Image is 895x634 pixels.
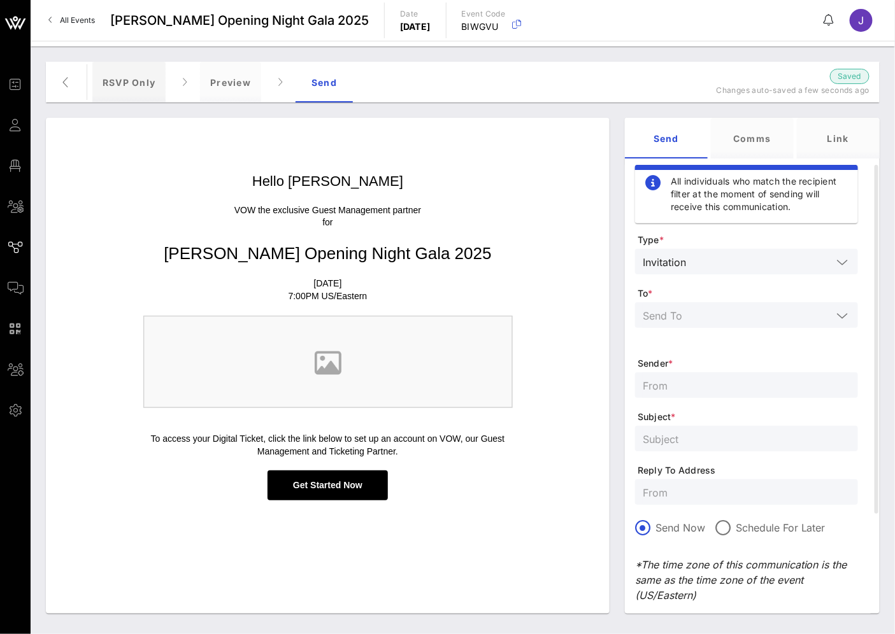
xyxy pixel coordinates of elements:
label: Send Now [655,521,705,534]
span: Type [638,234,858,246]
span: Hello [PERSON_NAME] [252,173,403,189]
p: *The time zone of this communication is the same as the time zone of the event (US/Eastern) [635,557,858,603]
span: J [859,14,864,27]
p: [DATE] [143,278,513,290]
div: Preview [200,62,261,102]
p: BIWGVU [462,20,506,33]
div: Invitation [643,257,686,268]
div: Comms [711,118,794,158]
label: Schedule For Later [736,521,826,534]
input: Send To [643,307,833,323]
p: [DATE] [400,20,431,33]
span: [PERSON_NAME] Opening Night Gala 2025 [110,11,369,30]
div: Send [625,118,708,158]
p: [PERSON_NAME] Opening Night Gala 2025 [143,242,513,265]
input: Subject [643,430,850,447]
input: From [643,377,850,393]
div: J [850,9,873,32]
span: Sender [638,357,858,370]
div: RSVP Only [92,62,166,102]
p: To access your Digital Ticket, click the link below to set up an account on VOW, our Guest Manage... [143,433,513,458]
p: 7:00PM US/Eastern [143,290,513,303]
p: Date [400,8,431,20]
div: Invitation [635,249,858,274]
p: Event Code [462,8,506,20]
span: Subject [638,411,858,423]
a: All Events [41,10,103,31]
p: Changes auto-saved a few seconds ago [710,84,870,97]
p: VOW the exclusive Guest Management partner for [143,204,513,229]
div: All individuals who match the recipient filter at the moment of sending will receive this communi... [671,175,848,213]
input: From [643,484,850,500]
span: Saved [838,70,861,83]
span: All Events [60,15,95,25]
span: Reply To Address [638,464,858,477]
div: Send [296,62,353,102]
span: Get Started Now [293,480,362,490]
div: Link [797,118,880,158]
a: Get Started Now [268,470,388,500]
span: To [638,287,858,300]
